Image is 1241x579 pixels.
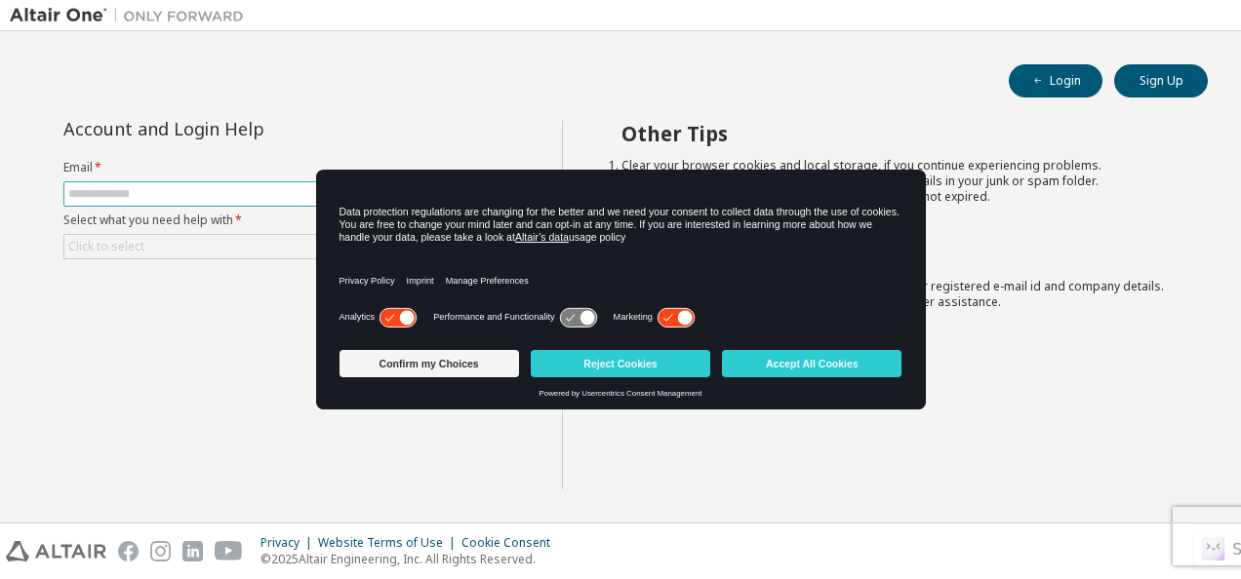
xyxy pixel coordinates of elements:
label: Email [63,160,508,175]
img: linkedin.svg [182,541,203,561]
li: Clear your browser cookies and local storage, if you continue experiencing problems. [621,158,1174,174]
div: Click to select [64,235,507,258]
img: youtube.svg [215,541,243,561]
img: Altair One [10,6,254,25]
label: Select what you need help with [63,212,508,228]
img: facebook.svg [118,541,139,561]
h2: Other Tips [621,121,1174,146]
p: © 2025 Altair Engineering, Inc. All Rights Reserved. [260,551,562,567]
div: Website Terms of Use [318,535,461,551]
button: Login [1009,64,1102,97]
div: Account and Login Help [63,121,420,136]
div: Privacy [260,535,318,551]
div: Cookie Consent [461,535,562,551]
div: Click to select [68,239,144,254]
img: instagram.svg [150,541,171,561]
img: altair_logo.svg [6,541,106,561]
button: Sign Up [1114,64,1208,97]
